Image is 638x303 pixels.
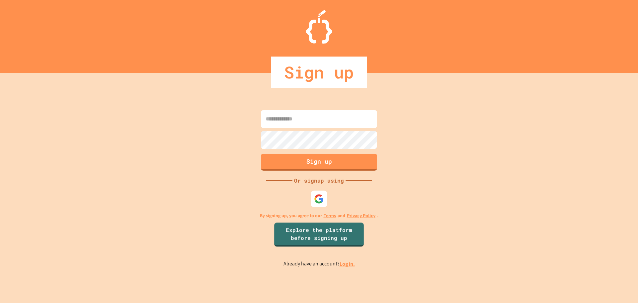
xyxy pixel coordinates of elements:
[340,260,355,267] a: Log in.
[347,212,375,219] a: Privacy Policy
[324,212,336,219] a: Terms
[271,57,367,88] div: Sign up
[306,10,332,44] img: Logo.svg
[283,260,355,268] p: Already have an account?
[274,223,364,246] a: Explore the platform before signing up
[260,212,378,219] p: By signing up, you agree to our and .
[292,177,346,185] div: Or signup using
[261,154,377,171] button: Sign up
[314,194,324,204] img: google-icon.svg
